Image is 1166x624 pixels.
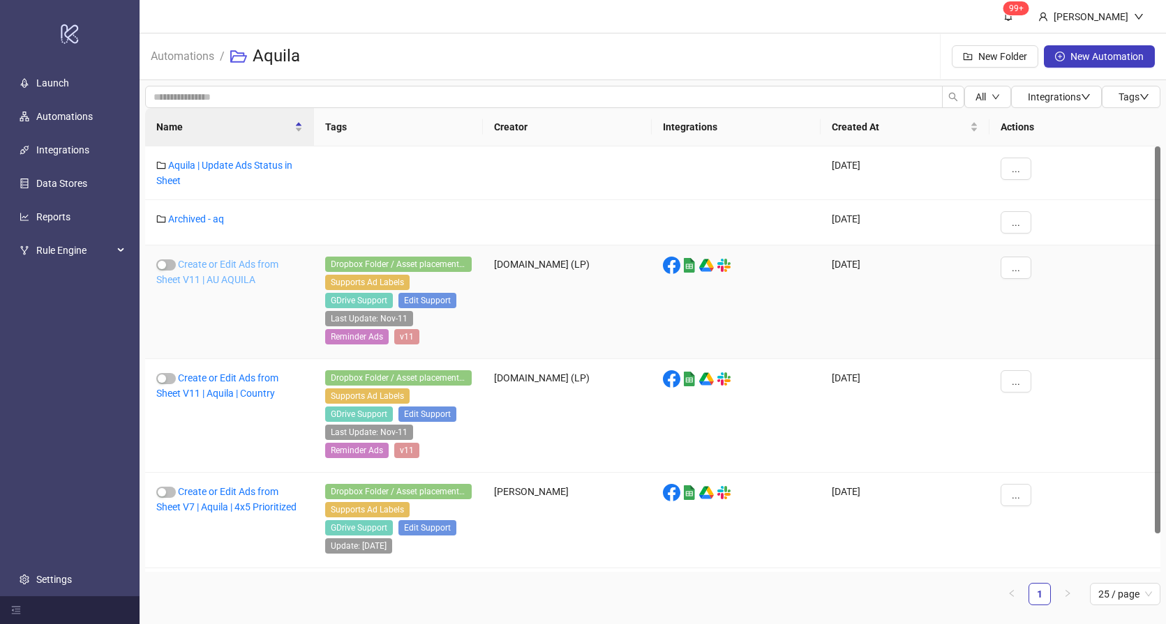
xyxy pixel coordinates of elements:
span: folder [156,214,166,224]
span: folder-open [230,48,247,65]
span: ... [1012,489,1020,501]
th: Created At [821,108,989,146]
div: [DATE] [821,568,989,614]
a: Archived - aq [168,213,224,225]
span: Last Update: Nov-11 [325,425,413,440]
button: New Automation [1044,45,1155,68]
span: Edit Support [398,406,456,422]
th: Creator [483,108,652,146]
span: Last Update: Nov-11 [325,311,413,326]
span: left [1008,589,1016,598]
span: Dropbox Folder / Asset placement detection [325,370,472,386]
div: [DATE] [821,146,989,200]
a: Launch [36,77,69,89]
span: menu-fold [11,605,21,615]
button: left [1001,583,1023,605]
span: Edit Support [398,520,456,535]
span: ... [1012,217,1020,228]
span: ... [1012,262,1020,273]
div: [DOMAIN_NAME] (LP) [483,568,652,614]
sup: 1703 [1003,1,1029,15]
span: folder-add [963,52,973,61]
div: [DATE] [821,245,989,359]
a: Settings [36,574,72,585]
span: search [948,92,958,102]
span: folder [156,160,166,170]
span: v11 [394,443,419,458]
li: 1 [1029,583,1051,605]
div: [DOMAIN_NAME] (LP) [483,359,652,473]
div: [DATE] [821,473,989,568]
button: ... [1001,370,1031,393]
span: v11 [394,329,419,344]
span: plus-circle [1055,52,1065,61]
span: Dropbox Folder / Asset placement detection [325,257,472,272]
a: Create or Edit Ads from Sheet V11 | AU AQUILA [156,259,278,285]
button: ... [1001,158,1031,180]
span: Reminder Ads [325,443,389,458]
div: [DATE] [821,359,989,473]
span: ... [1012,376,1020,387]
span: down [1139,92,1149,102]
span: user [1038,12,1048,22]
button: Tagsdown [1102,86,1160,108]
button: ... [1001,257,1031,279]
span: fork [20,245,29,255]
th: Integrations [652,108,821,146]
li: Previous Page [1001,583,1023,605]
a: Integrations [36,144,89,155]
span: All [976,91,986,102]
span: Supports Ad Labels [325,502,410,517]
span: Rule Engine [36,236,113,264]
span: Created At [832,119,967,135]
span: Tags [1119,91,1149,102]
span: Update: 21-10-2024 [325,538,392,554]
span: bell [1003,11,1013,21]
button: New Folder [952,45,1038,68]
a: Reports [36,211,70,222]
span: down [1081,92,1091,102]
div: [PERSON_NAME] [1048,9,1134,24]
th: Name [145,108,314,146]
span: Name [156,119,292,135]
button: Integrationsdown [1011,86,1102,108]
div: [DOMAIN_NAME] (LP) [483,245,652,359]
div: [DATE] [821,200,989,245]
th: Actions [989,108,1160,146]
span: GDrive Support [325,520,393,535]
li: Next Page [1056,583,1079,605]
span: Supports Ad Labels [325,388,410,404]
a: Create or Edit Ads from Sheet V11 | Aquila | Country [156,372,278,399]
a: Data Stores [36,178,87,189]
span: New Automation [1070,51,1144,62]
div: Page Size [1090,583,1160,605]
span: Supports Ad Labels [325,275,410,290]
span: New Folder [978,51,1027,62]
span: down [1134,12,1144,22]
span: GDrive Support [325,406,393,422]
a: Aquila | Update Ads Status in Sheet [156,160,292,186]
span: 25 / page [1098,584,1152,604]
a: 1 [1029,584,1050,604]
span: right [1063,589,1072,598]
a: Automations [36,111,93,122]
button: Alldown [964,86,1011,108]
button: right [1056,583,1079,605]
a: Automations [148,47,217,63]
span: ... [1012,163,1020,174]
button: ... [1001,211,1031,234]
span: Edit Support [398,293,456,308]
span: Dropbox Folder / Asset placement detection [325,484,472,499]
span: Reminder Ads [325,329,389,344]
li: / [220,34,225,79]
h3: Aquila [253,45,300,68]
div: [PERSON_NAME] [483,473,652,568]
a: Create or Edit Ads from Sheet V7 | Aquila | 4x5 Prioritized [156,486,297,512]
span: Integrations [1028,91,1091,102]
span: GDrive Support [325,293,393,308]
span: down [992,93,1000,101]
th: Tags [314,108,483,146]
button: ... [1001,484,1031,506]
